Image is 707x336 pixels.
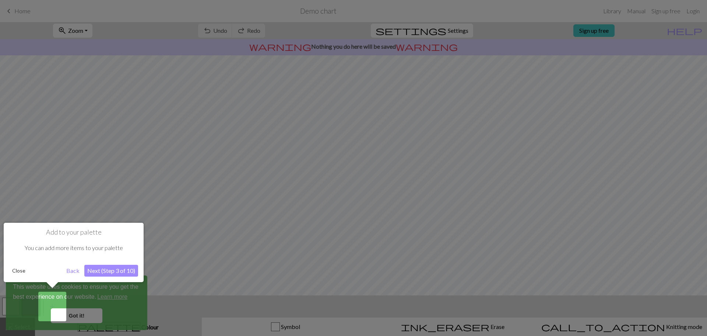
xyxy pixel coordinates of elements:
[4,223,144,282] div: Add to your palette
[84,265,138,277] button: Next (Step 3 of 10)
[9,265,28,276] button: Close
[63,265,82,277] button: Back
[9,228,138,236] h1: Add to your palette
[9,236,138,259] div: You can add more items to your palette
